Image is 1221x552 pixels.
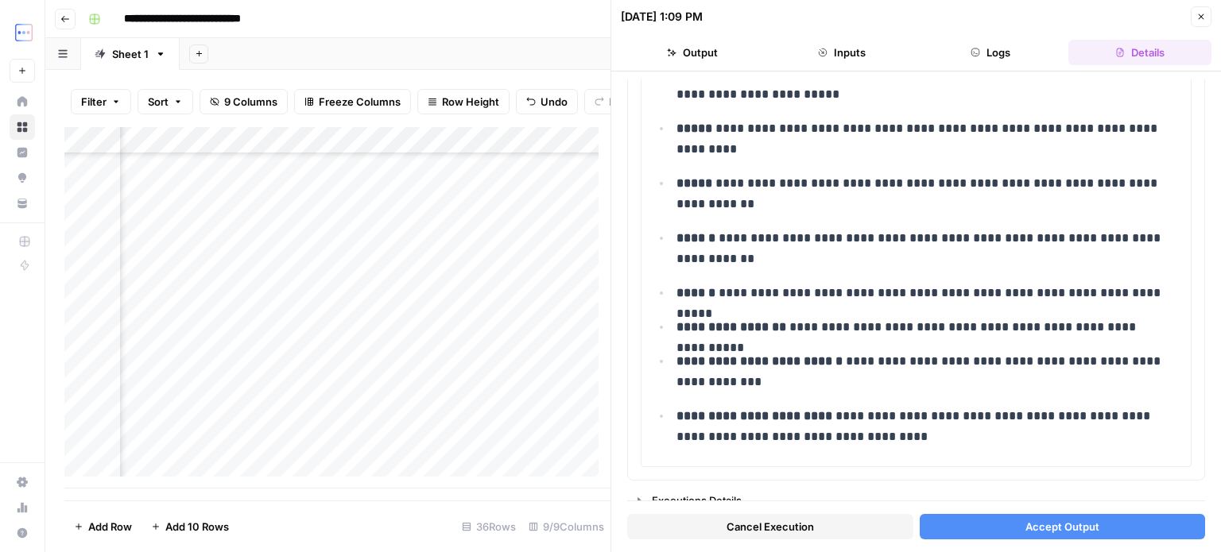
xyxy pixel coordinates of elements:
[319,94,401,110] span: Freeze Columns
[920,514,1206,539] button: Accept Output
[10,469,35,495] a: Settings
[138,89,193,114] button: Sort
[88,519,132,535] span: Add Row
[417,89,510,114] button: Row Height
[522,514,610,539] div: 9/9 Columns
[584,89,645,114] button: Redo
[10,165,35,191] a: Opportunities
[727,519,814,535] span: Cancel Execution
[1025,519,1099,535] span: Accept Output
[516,89,578,114] button: Undo
[64,514,141,539] button: Add Row
[628,488,1204,513] button: Executions Details
[71,89,131,114] button: Filter
[10,114,35,140] a: Browse
[442,94,499,110] span: Row Height
[621,40,764,65] button: Output
[148,94,169,110] span: Sort
[224,94,277,110] span: 9 Columns
[920,40,1063,65] button: Logs
[165,519,229,535] span: Add 10 Rows
[10,140,35,165] a: Insights
[652,492,1195,508] div: Executions Details
[770,40,913,65] button: Inputs
[81,94,107,110] span: Filter
[455,514,522,539] div: 36 Rows
[200,89,288,114] button: 9 Columns
[10,495,35,520] a: Usage
[10,18,38,47] img: TripleDart Logo
[627,514,913,539] button: Cancel Execution
[1068,40,1211,65] button: Details
[141,514,238,539] button: Add 10 Rows
[10,191,35,216] a: Your Data
[81,38,180,70] a: Sheet 1
[621,9,703,25] div: [DATE] 1:09 PM
[10,13,35,52] button: Workspace: TripleDart
[541,94,568,110] span: Undo
[10,520,35,546] button: Help + Support
[294,89,411,114] button: Freeze Columns
[10,89,35,114] a: Home
[112,46,149,62] div: Sheet 1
